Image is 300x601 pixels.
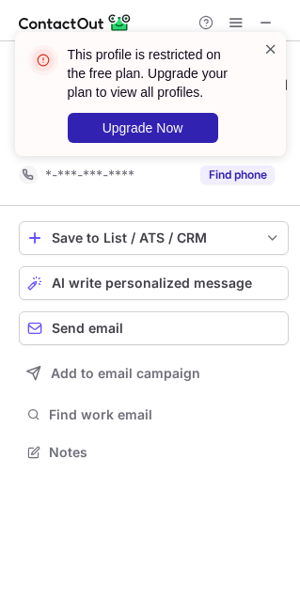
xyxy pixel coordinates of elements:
span: Find work email [49,406,281,423]
img: ContactOut v5.3.10 [19,11,132,34]
button: save-profile-one-click [19,221,289,255]
img: error [28,45,58,75]
span: Add to email campaign [51,366,200,381]
button: Upgrade Now [68,113,218,143]
header: This profile is restricted on the free plan. Upgrade your plan to view all profiles. [68,45,241,102]
span: Notes [49,444,281,461]
button: AI write personalized message [19,266,289,300]
button: Notes [19,439,289,466]
span: Send email [52,321,123,336]
span: Upgrade Now [103,120,183,135]
button: Send email [19,311,289,345]
button: Add to email campaign [19,356,289,390]
span: AI write personalized message [52,276,252,291]
div: Save to List / ATS / CRM [52,230,256,245]
button: Find work email [19,402,289,428]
